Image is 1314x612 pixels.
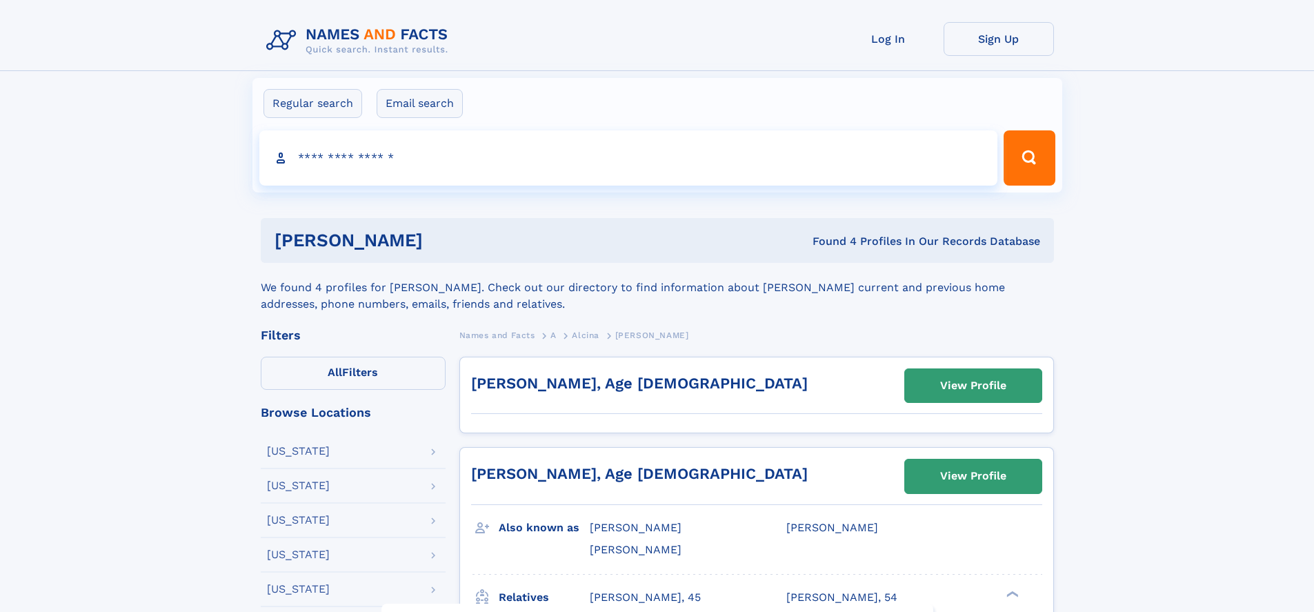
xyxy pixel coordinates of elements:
input: search input [259,130,998,186]
a: [PERSON_NAME], 54 [786,590,897,605]
h3: Relatives [499,586,590,609]
div: [US_STATE] [267,584,330,595]
div: ❯ [1003,589,1019,598]
span: [PERSON_NAME] [786,521,878,534]
div: [US_STATE] [267,446,330,457]
a: Sign Up [944,22,1054,56]
a: [PERSON_NAME], 45 [590,590,701,605]
div: We found 4 profiles for [PERSON_NAME]. Check out our directory to find information about [PERSON_... [261,263,1054,313]
span: [PERSON_NAME] [590,521,681,534]
div: [US_STATE] [267,549,330,560]
label: Email search [377,89,463,118]
div: View Profile [940,460,1006,492]
span: A [550,330,557,340]
a: Alcina [572,326,599,344]
a: View Profile [905,369,1042,402]
div: Filters [261,329,446,342]
button: Search Button [1004,130,1055,186]
div: [US_STATE] [267,480,330,491]
a: Log In [833,22,944,56]
a: A [550,326,557,344]
h1: [PERSON_NAME] [275,232,618,249]
label: Filters [261,357,446,390]
div: Browse Locations [261,406,446,419]
span: Alcina [572,330,599,340]
img: Logo Names and Facts [261,22,459,59]
h3: Also known as [499,516,590,540]
a: Names and Facts [459,326,535,344]
div: [US_STATE] [267,515,330,526]
a: View Profile [905,460,1042,493]
span: All [328,366,342,379]
label: Regular search [263,89,362,118]
a: [PERSON_NAME], Age [DEMOGRAPHIC_DATA] [471,465,808,482]
span: [PERSON_NAME] [590,543,681,556]
a: [PERSON_NAME], Age [DEMOGRAPHIC_DATA] [471,375,808,392]
div: View Profile [940,370,1006,402]
div: Found 4 Profiles In Our Records Database [617,234,1040,249]
span: [PERSON_NAME] [615,330,689,340]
